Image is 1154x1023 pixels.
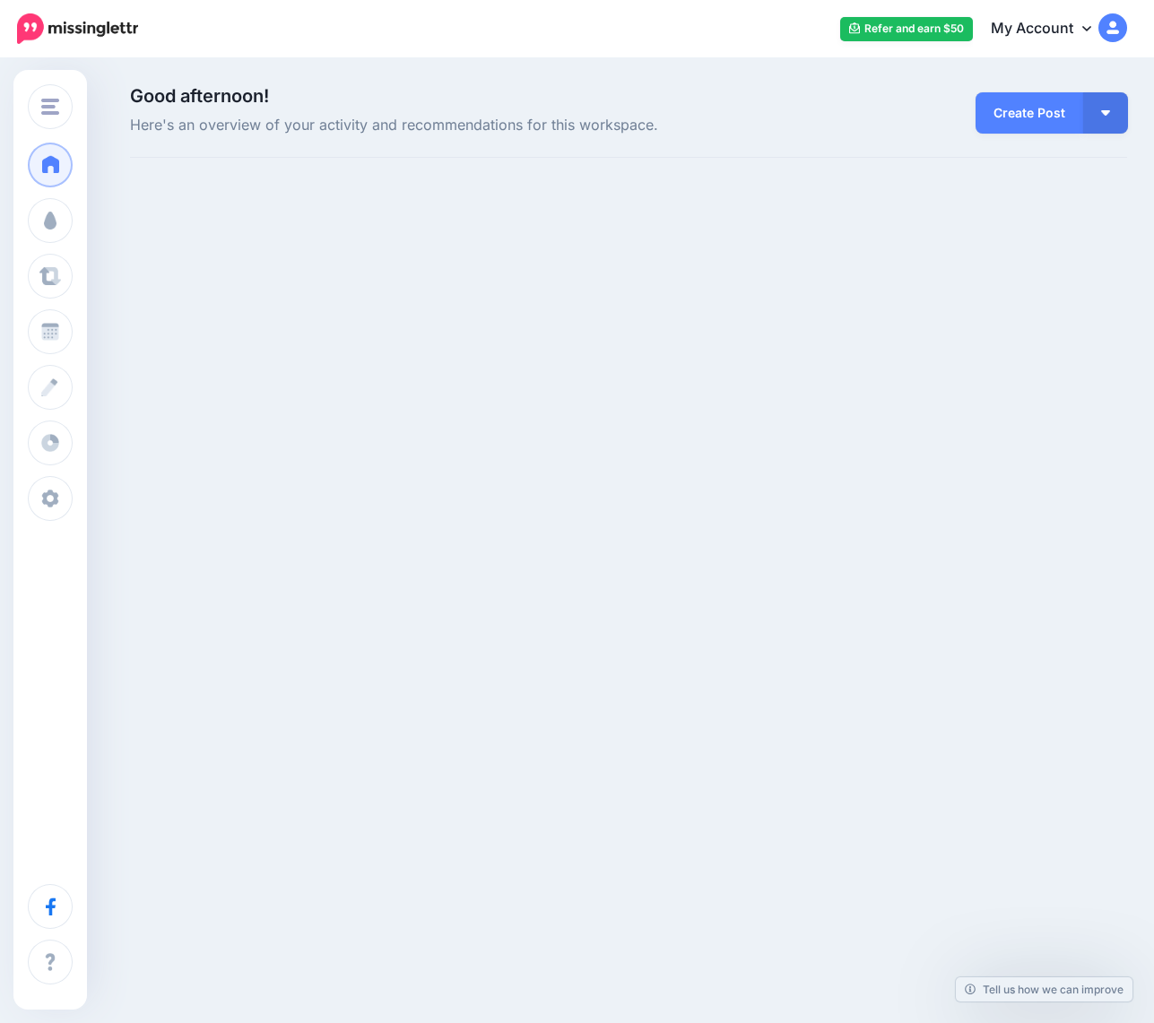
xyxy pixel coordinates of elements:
a: Create Post [976,92,1083,134]
img: menu.png [41,99,59,115]
a: Refer and earn $50 [840,17,973,41]
a: My Account [973,7,1127,51]
span: Here's an overview of your activity and recommendations for this workspace. [130,114,785,137]
a: Tell us how we can improve [956,977,1132,1001]
img: Missinglettr [17,13,138,44]
img: arrow-down-white.png [1101,110,1110,116]
span: Good afternoon! [130,85,269,107]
